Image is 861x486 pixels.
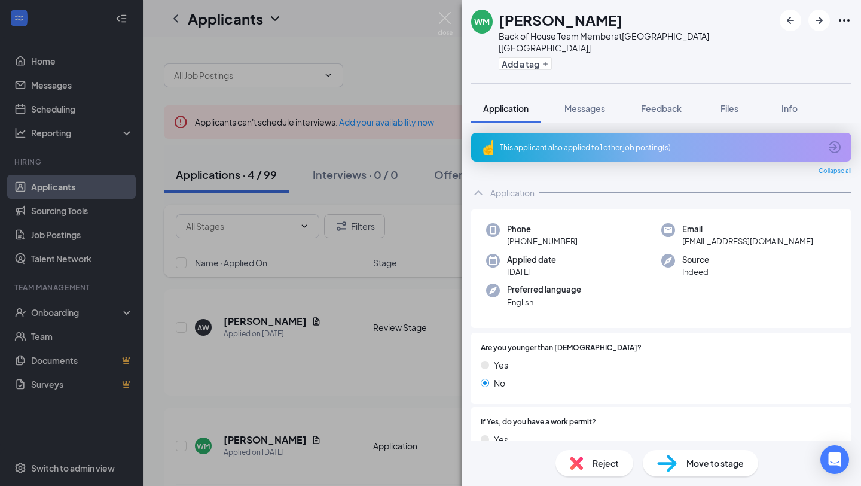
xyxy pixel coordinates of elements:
[500,142,820,153] div: This applicant also applied to 1 other job posting(s)
[499,10,622,30] h1: [PERSON_NAME]
[507,254,556,266] span: Applied date
[819,166,851,176] span: Collapse all
[507,266,556,278] span: [DATE]
[483,103,529,114] span: Application
[780,10,801,31] button: ArrowLeftNew
[481,342,642,354] span: Are you younger than [DEMOGRAPHIC_DATA]?
[682,223,813,235] span: Email
[499,30,774,54] div: Back of House Team Member at [GEOGRAPHIC_DATA] [[GEOGRAPHIC_DATA]]
[820,445,849,474] div: Open Intercom Messenger
[720,103,738,114] span: Files
[494,433,508,446] span: Yes
[542,60,549,68] svg: Plus
[808,10,830,31] button: ArrowRight
[507,296,581,308] span: English
[593,457,619,470] span: Reject
[481,417,596,428] span: If Yes, do you have a work permit?
[494,359,508,372] span: Yes
[828,140,842,154] svg: ArrowCircle
[564,103,605,114] span: Messages
[682,266,709,278] span: Indeed
[686,457,744,470] span: Move to stage
[499,57,552,70] button: PlusAdd a tag
[781,103,798,114] span: Info
[507,235,578,247] span: [PHONE_NUMBER]
[682,254,709,266] span: Source
[471,186,486,200] svg: ChevronUp
[682,235,813,247] span: [EMAIL_ADDRESS][DOMAIN_NAME]
[812,13,826,28] svg: ArrowRight
[494,376,505,390] span: No
[641,103,682,114] span: Feedback
[507,284,581,296] span: Preferred language
[783,13,798,28] svg: ArrowLeftNew
[837,13,851,28] svg: Ellipses
[507,223,578,235] span: Phone
[474,16,490,28] div: WM
[490,187,535,199] div: Application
